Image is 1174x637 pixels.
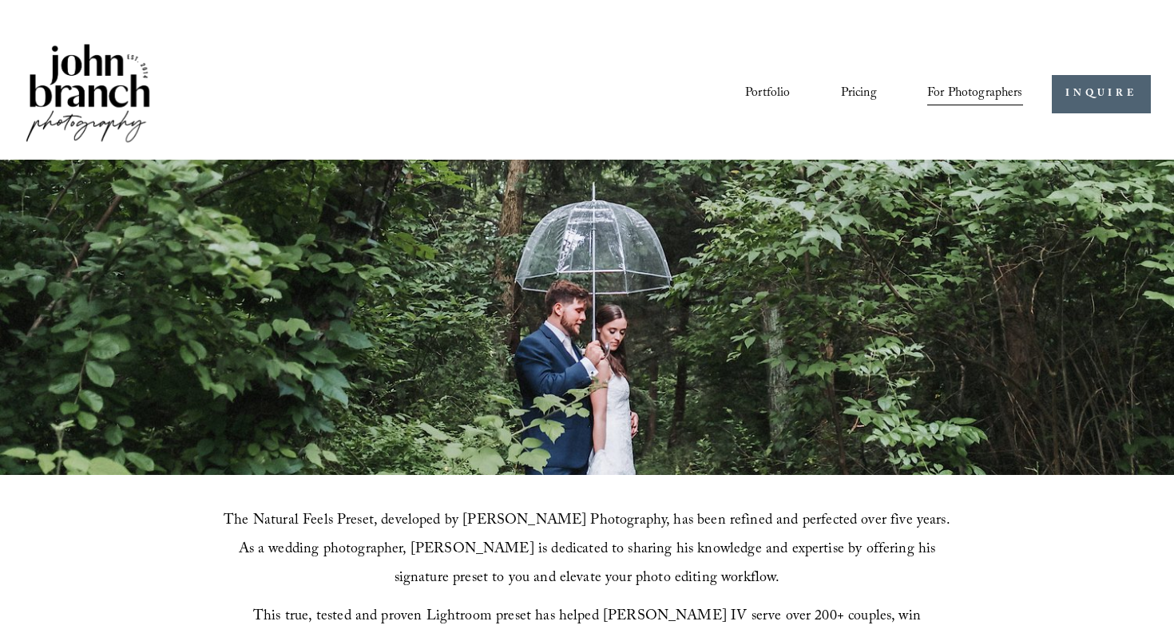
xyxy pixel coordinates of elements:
img: John Branch IV Photography [23,41,153,148]
a: Pricing [841,81,877,108]
a: INQUIRE [1052,75,1150,114]
span: The Natural Feels Preset, developed by [PERSON_NAME] Photography, has been refined and perfected ... [224,509,954,591]
a: folder dropdown [927,81,1023,108]
span: For Photographers [927,81,1023,106]
a: Portfolio [745,81,790,108]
